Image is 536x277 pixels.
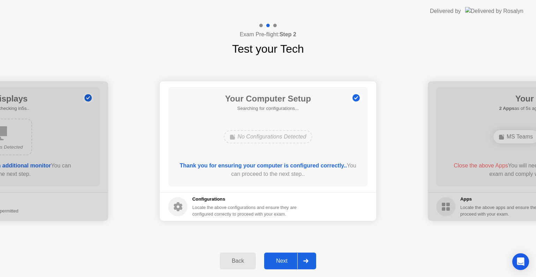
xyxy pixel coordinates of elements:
h4: Exam Pre-flight: [240,30,296,39]
h1: Test your Tech [232,40,304,57]
div: Locate the above configurations and ensure they are configured correctly to proceed with your exam. [192,204,298,217]
img: Delivered by Rosalyn [465,7,523,15]
button: Back [220,253,256,269]
h1: Your Computer Setup [225,92,311,105]
b: Step 2 [280,31,296,37]
b: Thank you for ensuring your computer is configured correctly.. [180,163,347,169]
h5: Searching for configurations... [225,105,311,112]
div: You can proceed to the next step.. [178,162,358,178]
div: Next [266,258,297,264]
div: Open Intercom Messenger [512,253,529,270]
button: Next [264,253,316,269]
div: Delivered by [430,7,461,15]
div: No Configurations Detected [224,130,313,143]
h5: Configurations [192,196,298,203]
div: Back [222,258,254,264]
